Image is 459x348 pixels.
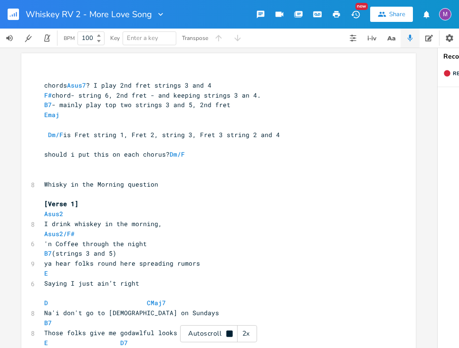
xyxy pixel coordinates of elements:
span: Whiskey RV 2 - More Love Song [26,10,152,19]
span: Asus2 [44,209,63,218]
span: - mainly play top two strings 3 and 5, 2nd fret [44,100,230,109]
div: Share [389,10,405,19]
span: D7 [120,338,128,347]
span: Asus7 [67,81,86,89]
span: Saying I just ain’t right [44,279,139,288]
span: chord- string 6, 2nd fret - and keeping strings 3 an 4. [44,91,261,99]
span: (strings 3 and 5) [44,249,116,258]
span: Na'i don't go to [DEMOGRAPHIC_DATA] on Sundays [44,308,219,317]
span: should i put this on each chorus? [44,150,192,159]
button: Share [370,7,413,22]
button: New [346,6,365,23]
span: I drink whiskey in the morning, [44,219,162,228]
span: B7 [44,318,52,327]
span: Enter a key [127,34,158,42]
span: E [44,269,48,278]
div: New [355,3,368,10]
span: F# [44,91,52,99]
span: B7 [44,249,52,258]
span: Emaj [44,110,59,119]
div: 2x [238,325,255,342]
span: Dm/F [48,130,63,139]
div: Transpose [182,35,208,41]
span: ya hear folks round here spreading rumors [44,259,200,268]
span: B7 [44,100,52,109]
div: Key [110,35,120,41]
span: CMaj7 [147,298,166,307]
span: is Fret string 1, Fret 2, string 3, Fret 3 string 2 and 4 [44,130,280,139]
span: 'n Coffee through the night [44,239,147,248]
span: chords ? I play 2nd fret strings 3 and 4 [44,81,211,89]
span: D [44,298,48,307]
span: Those folks give me godawlful looks [44,328,177,337]
span: E [44,338,48,347]
div: BPM [64,36,75,41]
span: [Verse 1] [44,199,78,208]
button: M [439,3,451,25]
span: Whisky in the Morning question [44,180,158,189]
span: Asus2/F# [44,229,75,238]
span: Dm/F [170,150,185,159]
div: melindameshad [439,8,451,20]
div: Autoscroll [180,325,257,342]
